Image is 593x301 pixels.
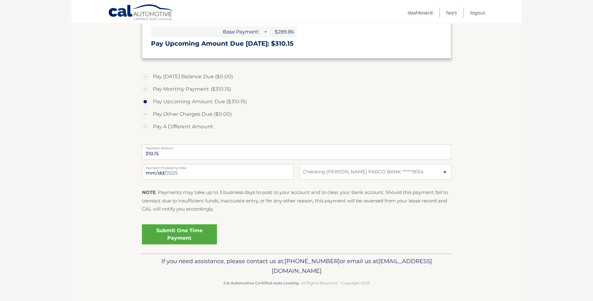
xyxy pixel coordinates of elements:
span: Base Payment: [151,26,262,37]
p: If you need assistance, please contact us at: or email us at [146,256,447,276]
a: FAQ's [446,8,457,18]
input: Payment Amount [142,144,451,160]
a: Submit One Time Payment [142,224,217,244]
label: Pay [DATE] Balance Due ($0.00) [142,70,451,83]
strong: Cal Automotive Certified Auto Leasing [224,281,299,285]
label: Payment Processing Date [142,164,294,169]
span: [PHONE_NUMBER] [284,258,340,265]
a: Dashboard [408,8,433,18]
span: $289.86 [269,26,297,37]
label: Pay A Different Amount [142,120,451,133]
p: - All Rights Reserved - Copyright 2025 [146,280,447,286]
span: + [262,26,268,37]
label: Payment Amount [142,144,451,149]
strong: NOTE [142,189,156,195]
a: Logout [470,8,485,18]
p: : Payments may take up to 3 business days to post to your account and to clear your bank account.... [142,188,451,213]
label: Pay Other Charges Due ($0.00) [142,108,451,120]
input: Payment Date [142,164,294,180]
a: Cal Automotive [108,4,174,22]
label: Pay Upcoming Amount Due ($310.15) [142,95,451,108]
h3: Pay Upcoming Amount Due [DATE]: $310.15 [151,40,442,48]
label: Pay Monthly Payment ($310.15) [142,83,451,95]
